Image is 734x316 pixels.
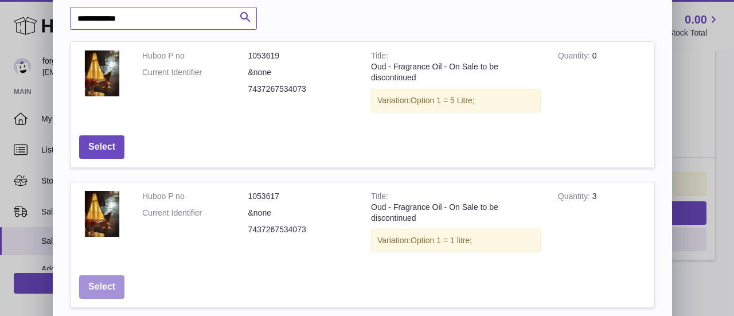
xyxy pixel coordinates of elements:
[248,50,354,61] dd: 1053619
[371,202,541,224] div: Oud - Fragrance Oil - On Sale to be discontinued
[371,61,541,83] div: Oud - Fragrance Oil - On Sale to be discontinued
[79,50,125,96] img: Oud - Fragrance Oil - On Sale to be discontinued
[371,89,541,112] div: Variation:
[142,208,248,219] dt: Current Identifier
[549,42,654,127] td: 0
[79,275,124,299] button: Select
[142,67,248,78] dt: Current Identifier
[558,192,592,204] strong: Quantity
[248,191,354,202] dd: 1053617
[558,51,592,63] strong: Quantity
[248,67,354,78] dd: &none
[248,208,354,219] dd: &none
[79,191,125,237] img: Oud - Fragrance Oil - On Sale to be discontinued
[411,96,475,105] span: Option 1 = 5 Litre;
[549,182,654,267] td: 3
[142,50,248,61] dt: Huboo P no
[411,236,472,245] span: Option 1 = 1 litre;
[371,192,388,204] strong: Title
[248,84,354,95] dd: 7437267534073
[142,191,248,202] dt: Huboo P no
[79,135,124,159] button: Select
[371,229,541,252] div: Variation:
[248,224,354,235] dd: 7437267534073
[371,51,388,63] strong: Title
